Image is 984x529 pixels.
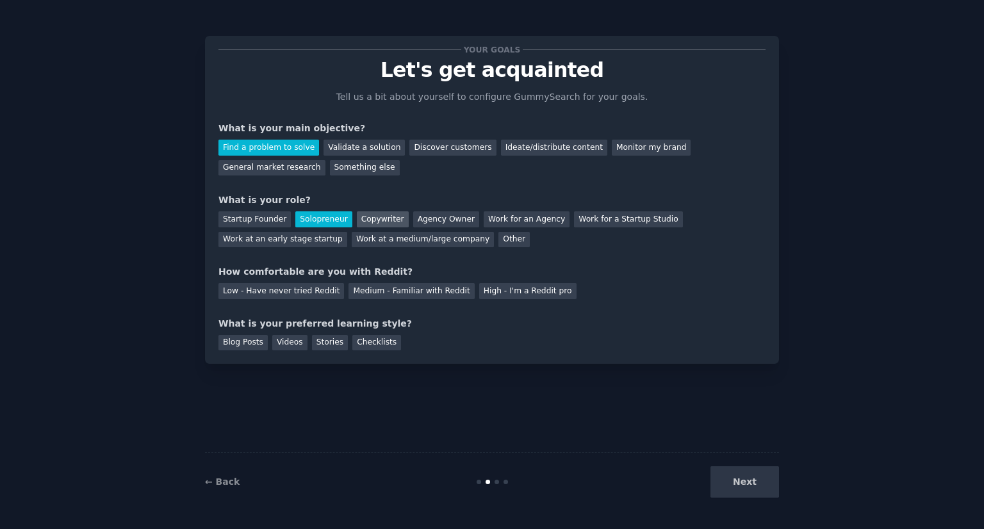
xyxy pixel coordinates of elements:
[205,476,240,487] a: ← Back
[413,211,479,227] div: Agency Owner
[479,283,577,299] div: High - I'm a Reddit pro
[218,193,766,207] div: What is your role?
[218,335,268,351] div: Blog Posts
[612,140,691,156] div: Monitor my brand
[272,335,307,351] div: Videos
[574,211,682,227] div: Work for a Startup Studio
[501,140,607,156] div: Ideate/distribute content
[312,335,348,351] div: Stories
[218,140,319,156] div: Find a problem to solve
[352,335,401,351] div: Checklists
[409,140,496,156] div: Discover customers
[218,317,766,330] div: What is your preferred learning style?
[218,283,344,299] div: Low - Have never tried Reddit
[330,160,400,176] div: Something else
[324,140,405,156] div: Validate a solution
[348,283,474,299] div: Medium - Familiar with Reddit
[218,160,325,176] div: General market research
[218,232,347,248] div: Work at an early stage startup
[331,90,653,104] p: Tell us a bit about yourself to configure GummySearch for your goals.
[461,43,523,56] span: Your goals
[498,232,530,248] div: Other
[295,211,352,227] div: Solopreneur
[218,59,766,81] p: Let's get acquainted
[218,122,766,135] div: What is your main objective?
[218,265,766,279] div: How comfortable are you with Reddit?
[357,211,409,227] div: Copywriter
[484,211,570,227] div: Work for an Agency
[352,232,494,248] div: Work at a medium/large company
[218,211,291,227] div: Startup Founder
